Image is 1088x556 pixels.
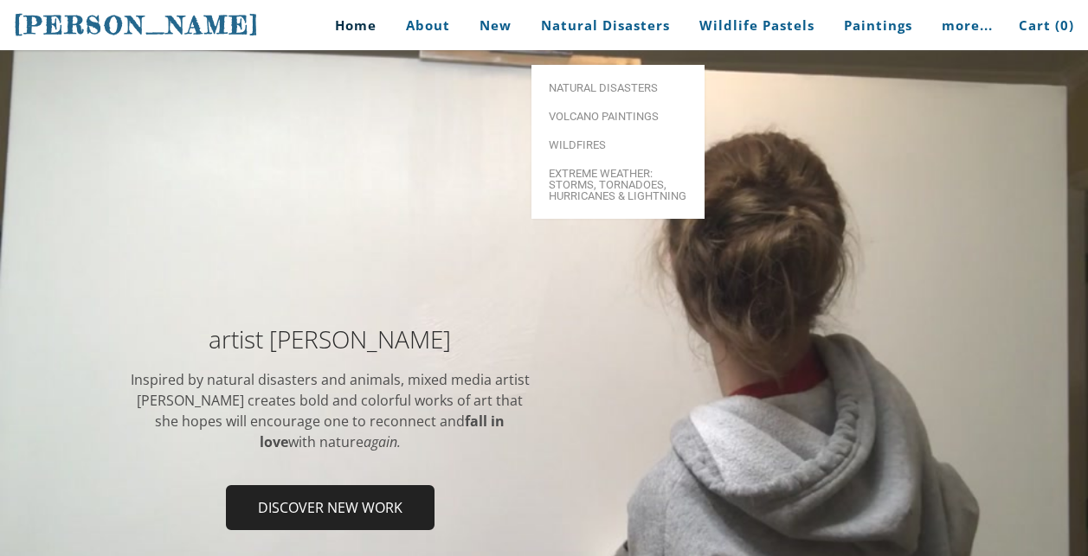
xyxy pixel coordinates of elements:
a: Discover new work [226,485,435,530]
a: Cart (0) [1006,6,1074,45]
div: Inspired by natural disasters and animals, mixed media artist [PERSON_NAME] ​creates bold and col... [129,369,531,452]
span: Discover new work [228,487,433,528]
span: [PERSON_NAME] [14,10,260,40]
a: About [393,6,463,45]
a: Natural Disasters [531,73,705,102]
a: Wildlife Pastels [686,6,827,45]
a: Wildfires [531,131,705,159]
a: Extreme Weather: Storms, Tornadoes, Hurricanes & Lightning [531,159,705,210]
a: more... [929,6,1006,45]
span: Extreme Weather: Storms, Tornadoes, Hurricanes & Lightning [549,168,687,201]
a: Paintings [831,6,925,45]
a: Home [309,6,389,45]
a: New [467,6,525,45]
span: 0 [1060,16,1069,34]
h2: artist [PERSON_NAME] [129,327,531,351]
a: Volcano paintings [531,102,705,131]
em: again. [364,432,401,451]
span: Natural Disasters [549,82,687,93]
span: Volcano paintings [549,111,687,122]
a: Natural Disasters [528,6,683,45]
span: Wildfires [549,139,687,150]
a: [PERSON_NAME] [14,9,260,42]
